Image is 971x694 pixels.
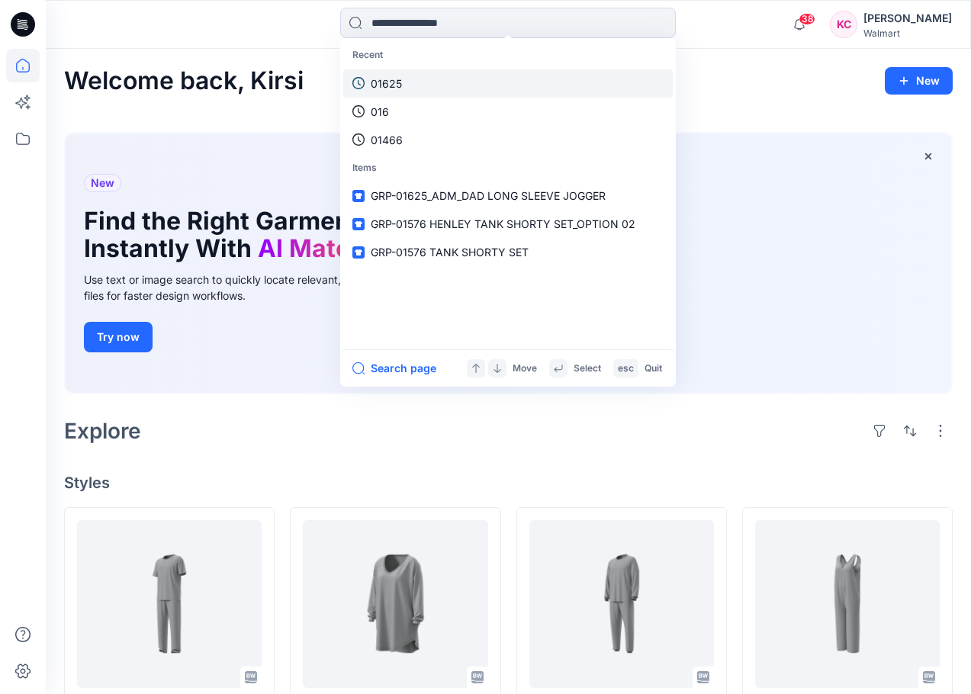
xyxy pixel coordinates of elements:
[84,322,153,352] button: Try now
[343,154,673,182] p: Items
[64,419,141,443] h2: Explore
[343,98,673,126] a: 016
[371,132,403,148] p: 01466
[830,11,857,38] div: KC
[343,210,673,238] a: GRP-01576 HENLEY TANK SHORTY SET_OPTION 02
[343,238,673,266] a: GRP-01576 TANK SHORTY SET
[863,9,952,27] div: [PERSON_NAME]
[64,67,304,95] h2: Welcome back, Kirsi
[574,361,601,377] p: Select
[529,520,714,688] a: GRP-01625_ADM_DAD LONG SLEEVE JOGGER
[64,474,953,492] h4: Styles
[371,76,402,92] p: 01625
[371,217,635,230] span: GRP-01576 HENLEY TANK SHORTY SET_OPTION 02
[77,520,262,688] a: GRP-01625_ADM_DAD SHORT SLEEVE OPEN LEG
[863,27,952,39] div: Walmart
[618,361,634,377] p: esc
[84,271,427,304] div: Use text or image search to quickly locate relevant, editable .bw files for faster design workflows.
[84,207,404,262] h1: Find the Right Garment Instantly With
[371,246,529,259] span: GRP-01576 TANK SHORTY SET
[343,126,673,154] a: 01466
[799,13,815,25] span: 38
[343,182,673,210] a: GRP-01625_ADM_DAD LONG SLEEVE JOGGER
[371,104,389,120] p: 016
[91,174,114,192] span: New
[513,361,537,377] p: Move
[343,41,673,69] p: Recent
[258,233,365,263] span: AI Match
[343,69,673,98] a: 01625
[755,520,940,688] a: GRP-01595_ADM_LOUNGE ROMPER
[303,520,487,688] a: GRP-01620_C_ADM_DROP SHOULDER SKIMP_DEVELOPMENT
[885,67,953,95] button: New
[645,361,662,377] p: Quit
[352,359,436,378] button: Search page
[371,189,606,202] span: GRP-01625_ADM_DAD LONG SLEEVE JOGGER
